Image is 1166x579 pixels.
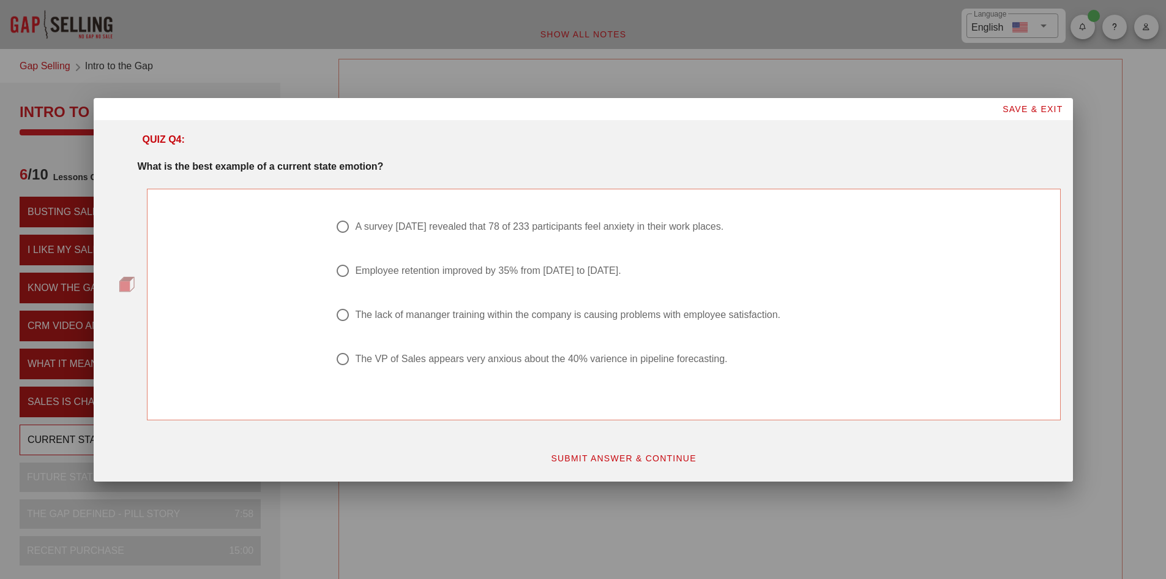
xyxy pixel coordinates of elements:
div: The lack of mananger training within the company is causing problems with employee satisfaction. [355,309,780,321]
strong: What is the best example of a current state emotion? [138,161,384,172]
div: Employee retention improved by 35% from [DATE] to [DATE]. [355,265,621,277]
div: A survey [DATE] revealed that 78 of 233 participants feel anxiety in their work places. [355,221,723,233]
div: QUIZ Q4: [143,132,185,147]
img: question-bullet.png [119,276,135,292]
button: SAVE & EXIT [992,98,1073,120]
span: SUBMIT ANSWER & CONTINUE [550,453,697,463]
div: The VP of Sales appears very anxious about the 40% varience in pipeline forecasting. [355,353,727,365]
span: SAVE & EXIT [1002,104,1063,114]
button: SUBMIT ANSWER & CONTINUE [540,447,706,469]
